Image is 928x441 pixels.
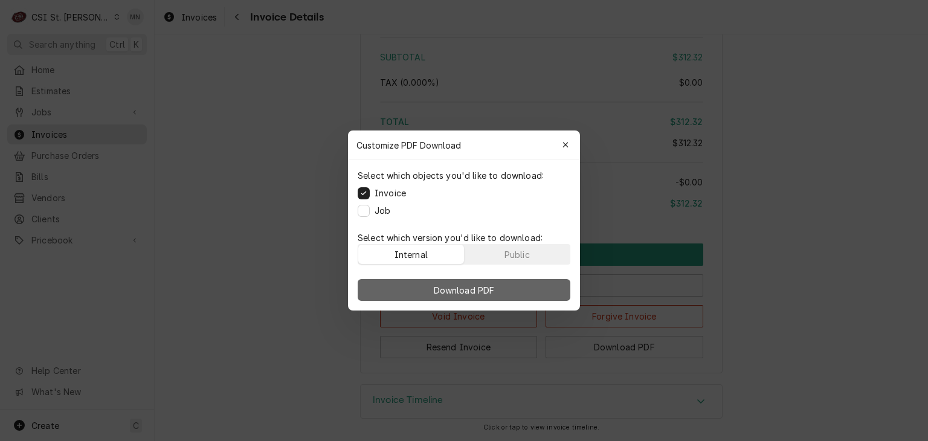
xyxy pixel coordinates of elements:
[431,284,497,297] span: Download PDF
[375,204,390,217] label: Job
[375,187,406,199] label: Invoice
[358,279,570,301] button: Download PDF
[358,231,570,244] p: Select which version you'd like to download:
[395,248,428,261] div: Internal
[348,130,580,159] div: Customize PDF Download
[358,169,544,182] p: Select which objects you'd like to download:
[504,248,530,261] div: Public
